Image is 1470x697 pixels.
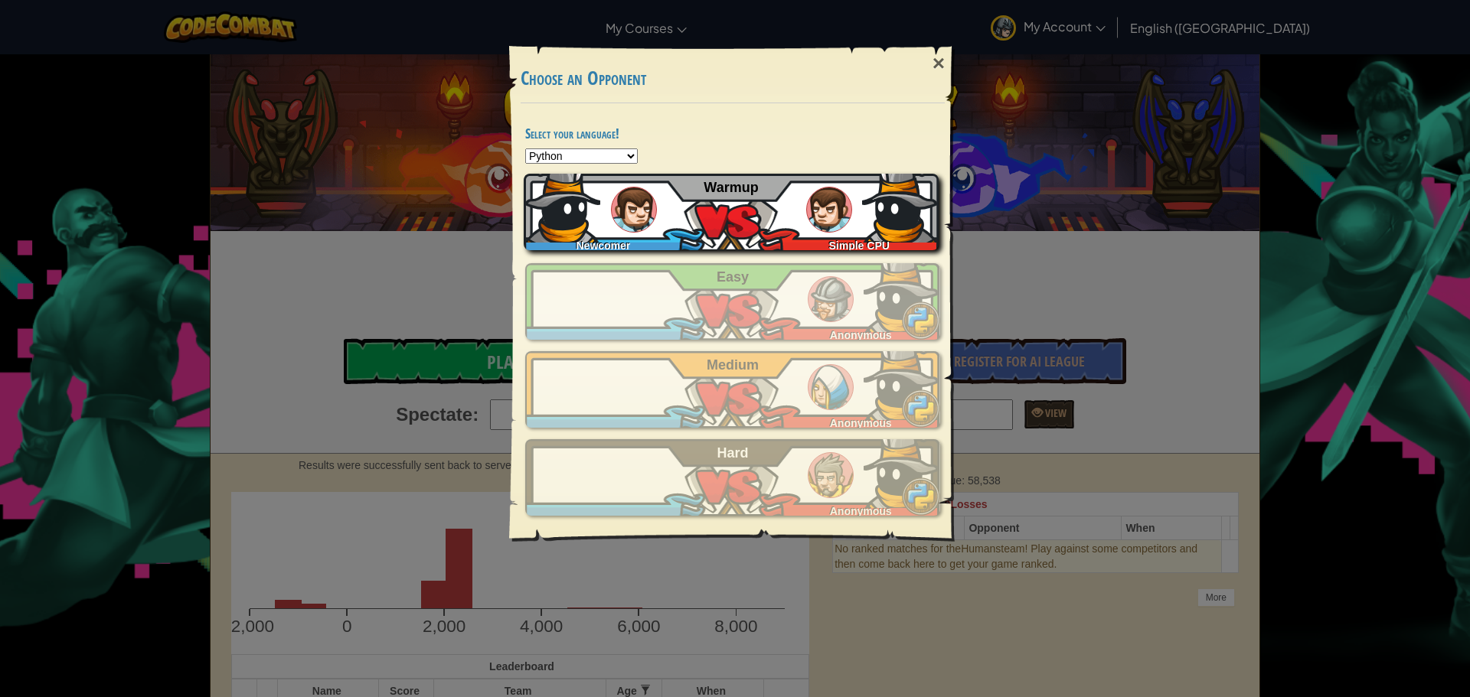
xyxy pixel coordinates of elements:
span: Hard [717,445,749,461]
span: Newcomer [577,239,631,252]
h4: Select your language! [525,126,940,141]
span: Anonymous [830,417,892,429]
img: humans_ladder_hard.png [808,452,854,498]
div: × [921,41,956,86]
img: BWyYAAAABklEQVQDALcw5VfEqjsjAAAAAElFTkSuQmCC [864,432,940,508]
img: humans_ladder_easy.png [808,276,854,322]
a: NewcomerSimple CPU [525,174,940,250]
span: Medium [707,357,759,373]
a: Anonymous [525,351,940,428]
span: Anonymous [830,329,892,341]
img: humans_ladder_tutorial.png [611,187,657,233]
span: Warmup [704,180,758,195]
img: BWyYAAAABklEQVQDALcw5VfEqjsjAAAAAElFTkSuQmCC [864,256,940,332]
a: Anonymous [525,439,940,516]
a: Anonymous [525,263,940,340]
img: BWyYAAAABklEQVQDALcw5VfEqjsjAAAAAElFTkSuQmCC [862,166,939,243]
span: Simple CPU [829,239,890,252]
img: humans_ladder_tutorial.png [806,187,852,233]
img: humans_ladder_medium.png [808,364,854,410]
span: Anonymous [830,505,892,517]
img: BWyYAAAABklEQVQDALcw5VfEqjsjAAAAAElFTkSuQmCC [864,344,940,420]
h3: Choose an Opponent [521,68,945,89]
span: Easy [717,269,749,285]
img: BWyYAAAABklEQVQDALcw5VfEqjsjAAAAAElFTkSuQmCC [524,166,600,243]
